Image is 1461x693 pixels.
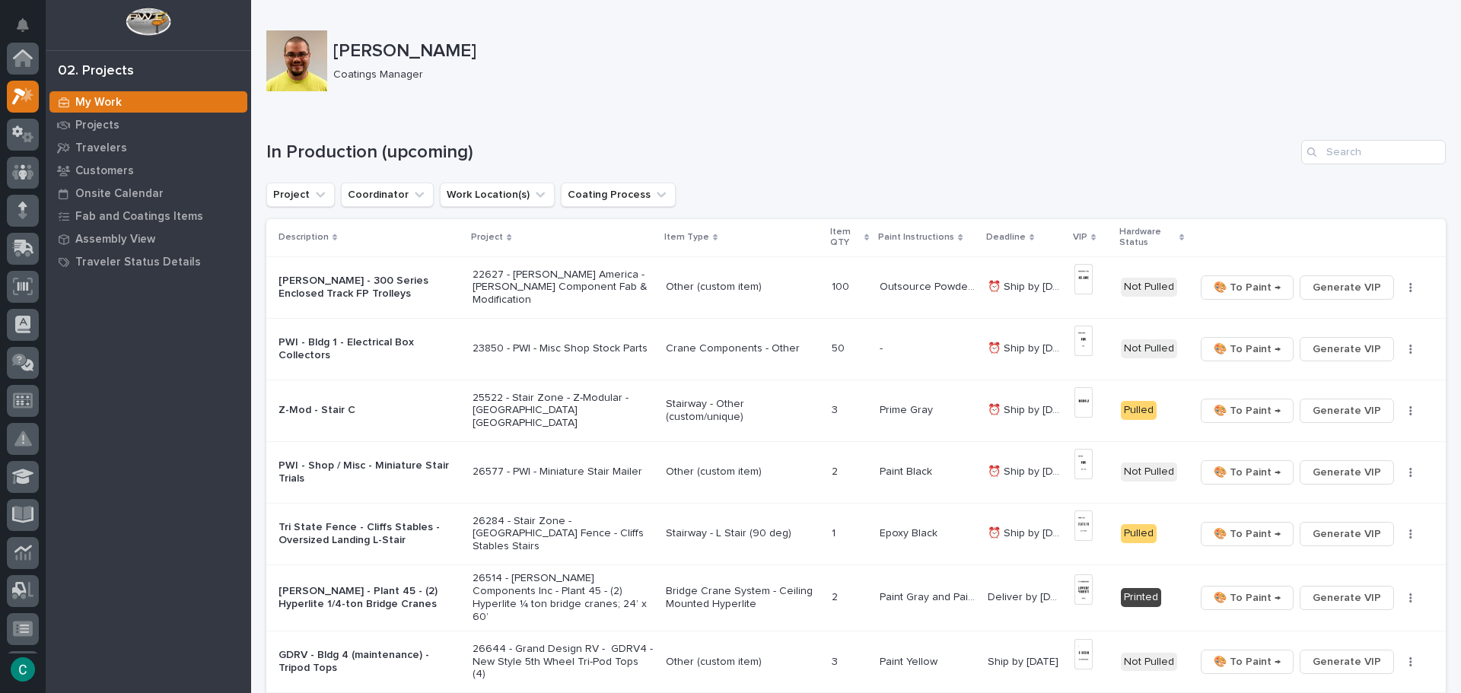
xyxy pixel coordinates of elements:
[1214,589,1281,607] span: 🎨 To Paint →
[279,459,460,485] p: PWI - Shop / Misc - Miniature Stair Trials
[1313,589,1381,607] span: Generate VIP
[46,250,251,273] a: Traveler Status Details
[473,392,653,430] p: 25522 - Stair Zone - Z-Modular - [GEOGRAPHIC_DATA] [GEOGRAPHIC_DATA]
[988,653,1062,669] p: Ship by [DATE]
[1201,650,1294,674] button: 🎨 To Paint →
[75,96,122,110] p: My Work
[1214,525,1281,543] span: 🎨 To Paint →
[664,229,709,246] p: Item Type
[473,466,653,478] p: 26577 - PWI - Miniature Stair Mailer
[1201,586,1294,610] button: 🎨 To Paint →
[1121,524,1157,543] div: Pulled
[830,224,861,252] p: Item QTY
[1214,402,1281,420] span: 🎨 To Paint →
[880,588,979,604] p: Paint Gray and Paint Yellow
[75,233,155,246] p: Assembly View
[880,401,936,417] p: Prime Gray
[666,398,820,424] p: Stairway - Other (custom/unique)
[1313,278,1381,297] span: Generate VIP
[266,318,1446,380] tr: PWI - Bldg 1 - Electrical Box Collectors23850 - PWI - Misc Shop Stock PartsCrane Components - Oth...
[832,463,841,478] p: 2
[473,342,653,355] p: 23850 - PWI - Misc Shop Stock Parts
[473,643,653,681] p: 26644 - Grand Design RV - GDRV4 - New Style 5th Wheel Tri-Pod Tops (4)
[988,463,1065,478] p: ⏰ Ship by 8/18/25
[1313,653,1381,671] span: Generate VIP
[1119,224,1176,252] p: Hardware Status
[1201,522,1294,546] button: 🎨 To Paint →
[832,401,841,417] p: 3
[666,342,820,355] p: Crane Components - Other
[471,229,503,246] p: Project
[279,229,329,246] p: Description
[1214,340,1281,358] span: 🎨 To Paint →
[75,210,203,224] p: Fab and Coatings Items
[46,159,251,182] a: Customers
[1313,525,1381,543] span: Generate VIP
[1313,402,1381,420] span: Generate VIP
[46,205,251,227] a: Fab and Coatings Items
[1121,653,1177,672] div: Not Pulled
[75,119,119,132] p: Projects
[880,653,941,669] p: Paint Yellow
[666,466,820,478] p: Other (custom item)
[666,281,820,294] p: Other (custom item)
[832,653,841,669] p: 3
[1201,275,1294,300] button: 🎨 To Paint →
[266,564,1446,631] tr: [PERSON_NAME] - Plant 45 - (2) Hyperlite 1/4-ton Bridge Cranes26514 - [PERSON_NAME] Components In...
[1214,653,1281,671] span: 🎨 To Paint →
[880,463,935,478] p: Paint Black
[880,339,886,355] p: -
[878,229,954,246] p: Paint Instructions
[266,441,1446,503] tr: PWI - Shop / Misc - Miniature Stair Trials26577 - PWI - Miniature Stair MailerOther (custom item)...
[1201,460,1294,485] button: 🎨 To Paint →
[832,588,841,604] p: 2
[473,269,653,307] p: 22627 - [PERSON_NAME] America - [PERSON_NAME] Component Fab & Modification
[1201,399,1294,423] button: 🎨 To Paint →
[341,183,434,207] button: Coordinator
[46,227,251,250] a: Assembly View
[279,521,460,547] p: Tri State Fence - Cliffs Stables - Oversized Landing L-Stair
[266,256,1446,318] tr: [PERSON_NAME] - 300 Series Enclosed Track FP Trolleys22627 - [PERSON_NAME] America - [PERSON_NAME...
[1073,229,1087,246] p: VIP
[1121,401,1157,420] div: Pulled
[266,141,1295,164] h1: In Production (upcoming)
[279,585,460,611] p: [PERSON_NAME] - Plant 45 - (2) Hyperlite 1/4-ton Bridge Cranes
[1301,140,1446,164] input: Search
[666,656,820,669] p: Other (custom item)
[1300,522,1394,546] button: Generate VIP
[75,164,134,178] p: Customers
[832,339,848,355] p: 50
[333,68,1434,81] p: Coatings Manager
[988,588,1065,604] p: Deliver by 8/25/25
[988,524,1065,540] p: ⏰ Ship by 8/20/25
[46,113,251,136] a: Projects
[46,182,251,205] a: Onsite Calendar
[880,524,941,540] p: Epoxy Black
[279,404,460,417] p: Z-Mod - Stair C
[333,40,1440,62] p: [PERSON_NAME]
[473,515,653,553] p: 26284 - Stair Zone - [GEOGRAPHIC_DATA] Fence - Cliffs Stables Stairs
[19,18,39,43] div: Notifications
[266,183,335,207] button: Project
[1300,650,1394,674] button: Generate VIP
[1313,340,1381,358] span: Generate VIP
[880,278,979,294] p: Outsource Powder Coat
[7,9,39,41] button: Notifications
[1121,588,1161,607] div: Printed
[1214,463,1281,482] span: 🎨 To Paint →
[988,401,1065,417] p: ⏰ Ship by 8/18/25
[561,183,676,207] button: Coating Process
[1214,278,1281,297] span: 🎨 To Paint →
[279,275,460,300] p: [PERSON_NAME] - 300 Series Enclosed Track FP Trolleys
[58,63,134,80] div: 02. Projects
[279,336,460,362] p: PWI - Bldg 1 - Electrical Box Collectors
[7,653,39,685] button: users-avatar
[832,278,852,294] p: 100
[46,91,251,113] a: My Work
[1313,463,1381,482] span: Generate VIP
[1300,399,1394,423] button: Generate VIP
[832,524,839,540] p: 1
[1121,278,1177,297] div: Not Pulled
[266,380,1446,441] tr: Z-Mod - Stair C25522 - Stair Zone - Z-Modular - [GEOGRAPHIC_DATA] [GEOGRAPHIC_DATA]Stairway - Oth...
